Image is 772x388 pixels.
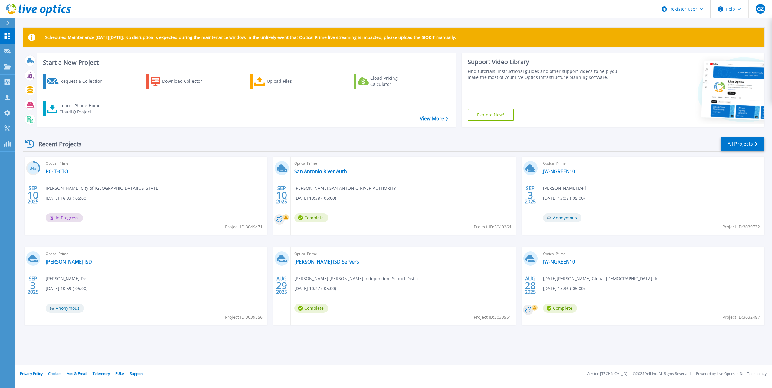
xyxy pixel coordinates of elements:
[525,274,536,296] div: AUG 2025
[276,283,287,288] span: 29
[543,251,761,257] span: Optical Prime
[294,259,359,265] a: [PERSON_NAME] ISD Servers
[468,68,624,80] div: Find tutorials, instructional guides and other support videos to help you make the most of your L...
[45,35,456,40] p: Scheduled Maintenance [DATE][DATE]: No disruption is expected during the maintenance window. In t...
[543,259,575,265] a: JW-NGREEN10
[543,275,662,282] span: [DATE][PERSON_NAME] , Global [DEMOGRAPHIC_DATA], Inc.
[67,371,87,376] a: Ads & Email
[294,195,336,202] span: [DATE] 13:38 (-05:00)
[225,314,263,321] span: Project ID: 3039556
[267,75,315,87] div: Upload Files
[294,185,396,192] span: [PERSON_NAME] , SAN ANTONIO RIVER AUTHORITY
[633,372,691,376] li: © 2025 Dell Inc. All Rights Reserved
[468,109,514,121] a: Explore Now!
[276,192,287,198] span: 10
[60,75,109,87] div: Request a Collection
[354,74,421,89] a: Cloud Pricing Calculator
[146,74,214,89] a: Download Collector
[30,283,36,288] span: 3
[34,167,36,170] span: %
[294,251,512,257] span: Optical Prime
[46,285,87,292] span: [DATE] 10:59 (-05:00)
[420,116,448,121] a: View More
[294,168,347,174] a: San Antonio River Auth
[543,195,585,202] span: [DATE] 13:08 (-05:00)
[468,58,624,66] div: Support Video Library
[46,185,160,192] span: [PERSON_NAME] , City of [GEOGRAPHIC_DATA][US_STATE]
[543,185,586,192] span: [PERSON_NAME] , Dell
[587,372,627,376] li: Version: [TECHNICAL_ID]
[543,213,581,222] span: Anonymous
[721,137,764,151] a: All Projects
[474,224,511,230] span: Project ID: 3049264
[225,224,263,230] span: Project ID: 3049471
[46,213,83,222] span: In Progress
[294,285,336,292] span: [DATE] 10:27 (-05:00)
[294,160,512,167] span: Optical Prime
[250,74,318,89] a: Upload Files
[59,103,106,115] div: Import Phone Home CloudIQ Project
[27,184,39,206] div: SEP 2025
[294,275,421,282] span: [PERSON_NAME] , [PERSON_NAME] Independent School District
[474,314,511,321] span: Project ID: 3033551
[162,75,211,87] div: Download Collector
[46,195,87,202] span: [DATE] 16:33 (-05:00)
[294,213,328,222] span: Complete
[525,184,536,206] div: SEP 2025
[23,137,90,151] div: Recent Projects
[43,74,110,89] a: Request a Collection
[46,251,263,257] span: Optical Prime
[20,371,43,376] a: Privacy Policy
[46,259,92,265] a: [PERSON_NAME] ISD
[48,371,61,376] a: Cookies
[276,274,287,296] div: AUG 2025
[27,274,39,296] div: SEP 2025
[93,371,110,376] a: Telemetry
[115,371,124,376] a: EULA
[722,224,760,230] span: Project ID: 3039732
[130,371,143,376] a: Support
[46,275,89,282] span: [PERSON_NAME] , Dell
[696,372,767,376] li: Powered by Live Optics, a Dell Technology
[370,75,419,87] div: Cloud Pricing Calculator
[757,6,764,11] span: GZ
[43,59,448,66] h3: Start a New Project
[26,165,40,172] h3: 34
[528,192,533,198] span: 3
[543,160,761,167] span: Optical Prime
[525,283,536,288] span: 28
[543,168,575,174] a: JW-NGREEN10
[46,160,263,167] span: Optical Prime
[46,304,84,313] span: Anonymous
[294,304,328,313] span: Complete
[543,285,585,292] span: [DATE] 15:36 (-05:00)
[722,314,760,321] span: Project ID: 3032487
[46,168,68,174] a: PC-IT-CTO
[543,304,577,313] span: Complete
[28,192,38,198] span: 10
[276,184,287,206] div: SEP 2025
